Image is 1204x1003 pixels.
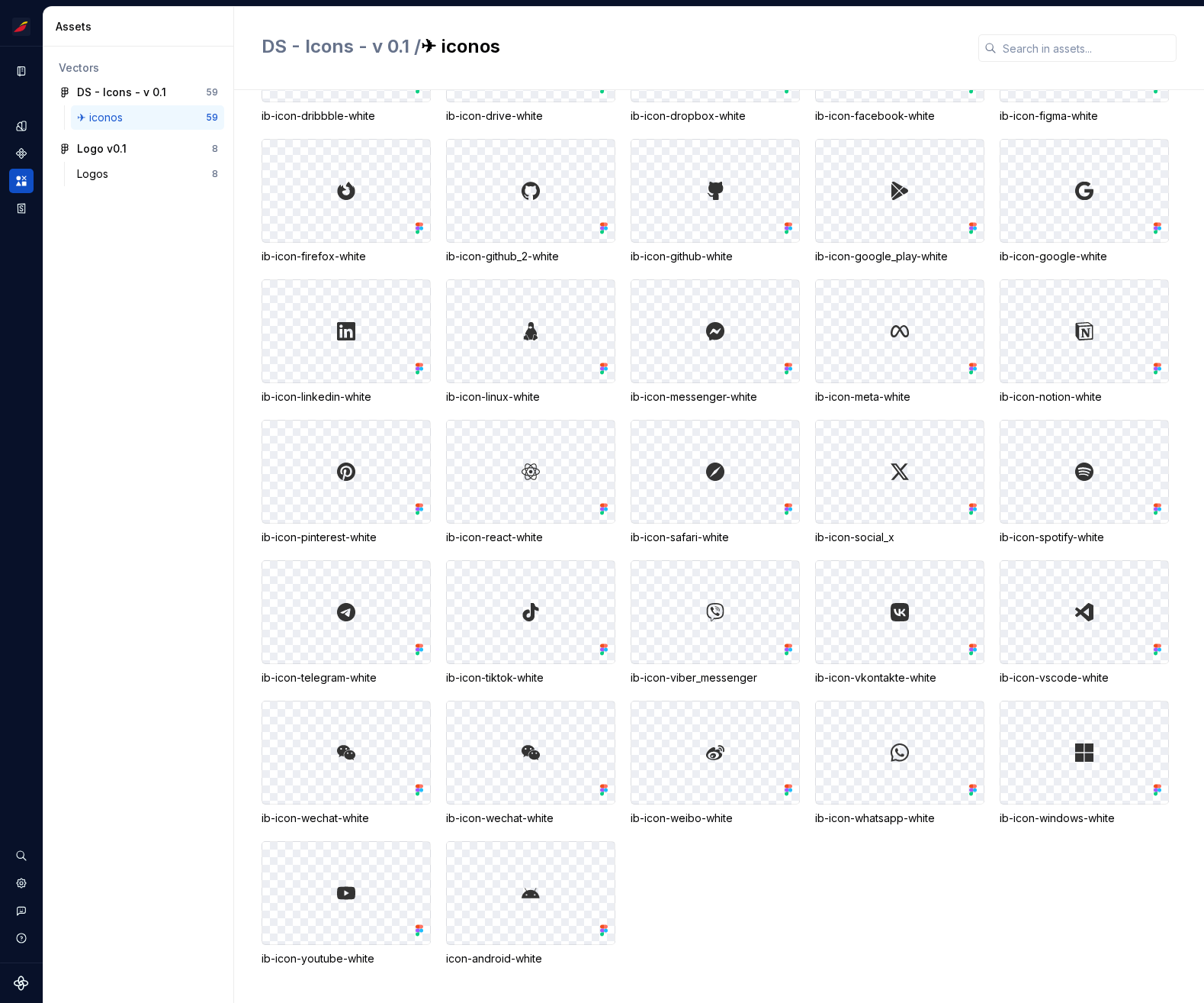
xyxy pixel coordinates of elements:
[446,951,615,966] div: icon-android-white
[1000,108,1169,124] div: ib-icon-figma-white
[206,86,218,98] div: 59
[631,389,800,405] div: ib-icon-messenger-white
[815,108,984,124] div: ib-icon-facebook-white
[12,18,31,36] img: 55604660-494d-44a9-beb2-692398e9940a.png
[1000,811,1169,826] div: ib-icon-windows-white
[77,110,129,125] div: ✈︎ iconos
[77,141,127,156] div: Logo v0.1
[206,111,218,124] div: 59
[59,60,218,76] div: Vectors
[56,19,227,34] div: Assets
[77,85,166,100] div: DS - Icons - v 0.1
[446,670,615,685] div: ib-icon-tiktok-white
[446,249,615,264] div: ib-icon-github_2-white
[53,80,224,105] a: DS - Icons - v 0.159
[9,114,34,138] a: Design tokens
[71,105,224,130] a: ✈︎ iconos59
[212,143,218,155] div: 8
[815,389,984,405] div: ib-icon-meta-white
[9,843,34,868] button: Search ⌘K
[9,898,34,923] button: Contact support
[71,162,224,186] a: Logos8
[631,811,800,826] div: ib-icon-weibo-white
[262,34,960,59] h2: ✈︎ iconos
[631,249,800,264] div: ib-icon-github-white
[14,976,29,991] svg: Supernova Logo
[9,169,34,193] a: Assets
[53,137,224,161] a: Logo v0.18
[1000,249,1169,264] div: ib-icon-google-white
[262,811,431,826] div: ib-icon-wechat-white
[997,34,1177,62] input: Search in assets...
[446,389,615,405] div: ib-icon-linux-white
[631,530,800,545] div: ib-icon-safari-white
[815,249,984,264] div: ib-icon-google_play-white
[262,249,431,264] div: ib-icon-firefox-white
[9,141,34,166] a: Components
[446,108,615,124] div: ib-icon-drive-white
[1000,670,1169,685] div: ib-icon-vscode-white
[815,530,984,545] div: ib-icon-social_x
[262,35,421,57] span: DS - Icons - v 0.1 /
[1000,530,1169,545] div: ib-icon-spotify-white
[446,811,615,826] div: ib-icon-wechat-white
[9,59,34,83] a: Documentation
[262,389,431,405] div: ib-icon-linkedin-white
[446,530,615,545] div: ib-icon-react-white
[9,196,34,221] a: Storybook stories
[77,166,114,182] div: Logos
[631,670,800,685] div: ib-icon-viber_messenger
[262,108,431,124] div: ib-icon-dribbble-white
[815,670,984,685] div: ib-icon-vkontakte-white
[262,530,431,545] div: ib-icon-pinterest-white
[1000,389,1169,405] div: ib-icon-notion-white
[631,108,800,124] div: ib-icon-dropbox-white
[262,951,431,966] div: ib-icon-youtube-white
[212,168,218,180] div: 8
[9,871,34,895] a: Settings
[815,811,984,826] div: ib-icon-whatsapp-white
[262,670,431,685] div: ib-icon-telegram-white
